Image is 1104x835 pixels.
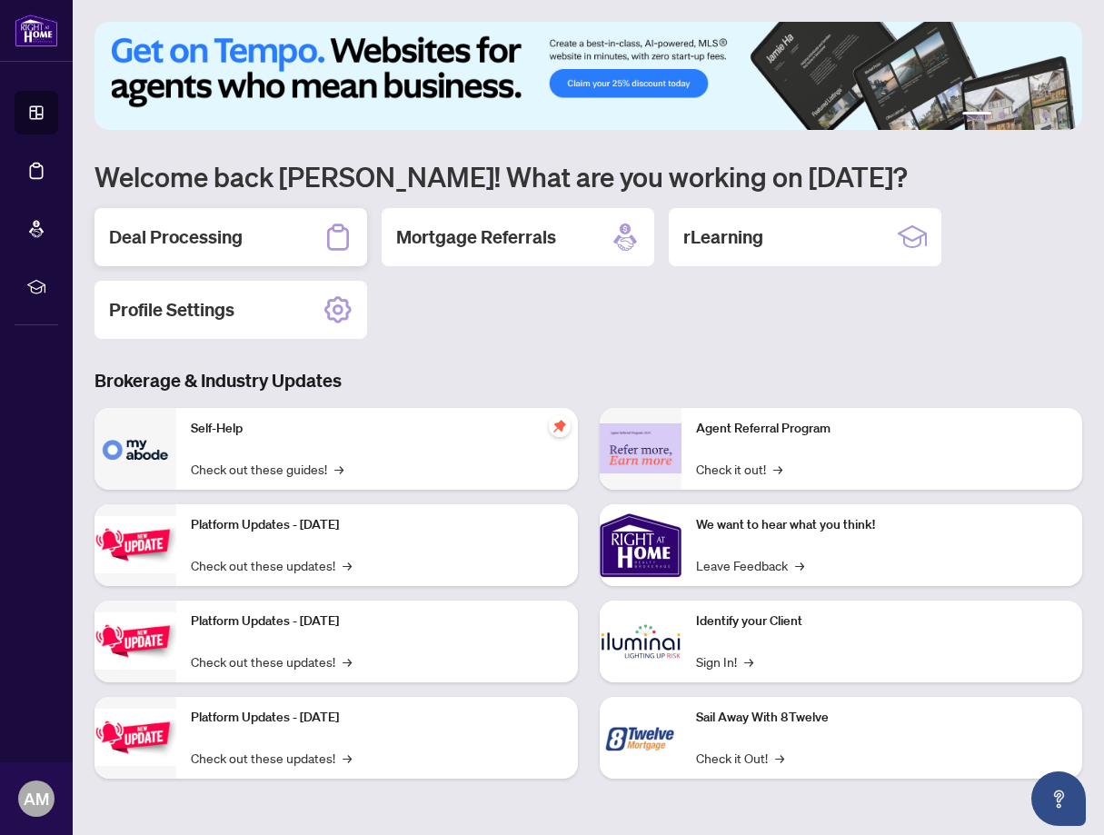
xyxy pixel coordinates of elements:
span: pushpin [549,415,571,437]
p: Platform Updates - [DATE] [191,708,563,728]
button: 1 [962,112,991,119]
img: Sail Away With 8Twelve [600,697,681,779]
img: Self-Help [94,408,176,490]
a: Check out these updates!→ [191,555,352,575]
button: 4 [1028,112,1035,119]
img: Platform Updates - June 23, 2025 [94,709,176,766]
button: 6 [1057,112,1064,119]
button: 5 [1042,112,1049,119]
button: 2 [999,112,1006,119]
span: → [773,459,782,479]
a: Check out these updates!→ [191,748,352,768]
a: Check out these updates!→ [191,651,352,671]
span: → [744,651,753,671]
a: Check it Out!→ [696,748,784,768]
img: Identify your Client [600,601,681,682]
span: → [334,459,343,479]
h2: Profile Settings [109,297,234,323]
span: → [343,555,352,575]
h3: Brokerage & Industry Updates [94,368,1082,393]
h1: Welcome back [PERSON_NAME]! What are you working on [DATE]? [94,159,1082,194]
img: Slide 0 [94,22,1082,130]
p: Sail Away With 8Twelve [696,708,1069,728]
span: → [343,651,352,671]
p: Agent Referral Program [696,419,1069,439]
img: We want to hear what you think! [600,504,681,586]
a: Sign In!→ [696,651,753,671]
h2: Mortgage Referrals [396,224,556,250]
p: We want to hear what you think! [696,515,1069,535]
a: Check it out!→ [696,459,782,479]
img: logo [15,14,58,47]
span: → [343,748,352,768]
button: Open asap [1031,771,1086,826]
h2: rLearning [683,224,763,250]
p: Platform Updates - [DATE] [191,515,563,535]
img: Platform Updates - July 21, 2025 [94,516,176,573]
p: Platform Updates - [DATE] [191,611,563,631]
img: Platform Updates - July 8, 2025 [94,612,176,670]
span: → [795,555,804,575]
button: 3 [1013,112,1020,119]
span: → [775,748,784,768]
p: Identify your Client [696,611,1069,631]
h2: Deal Processing [109,224,243,250]
img: Agent Referral Program [600,423,681,473]
span: AM [24,786,49,811]
a: Check out these guides!→ [191,459,343,479]
p: Self-Help [191,419,563,439]
a: Leave Feedback→ [696,555,804,575]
